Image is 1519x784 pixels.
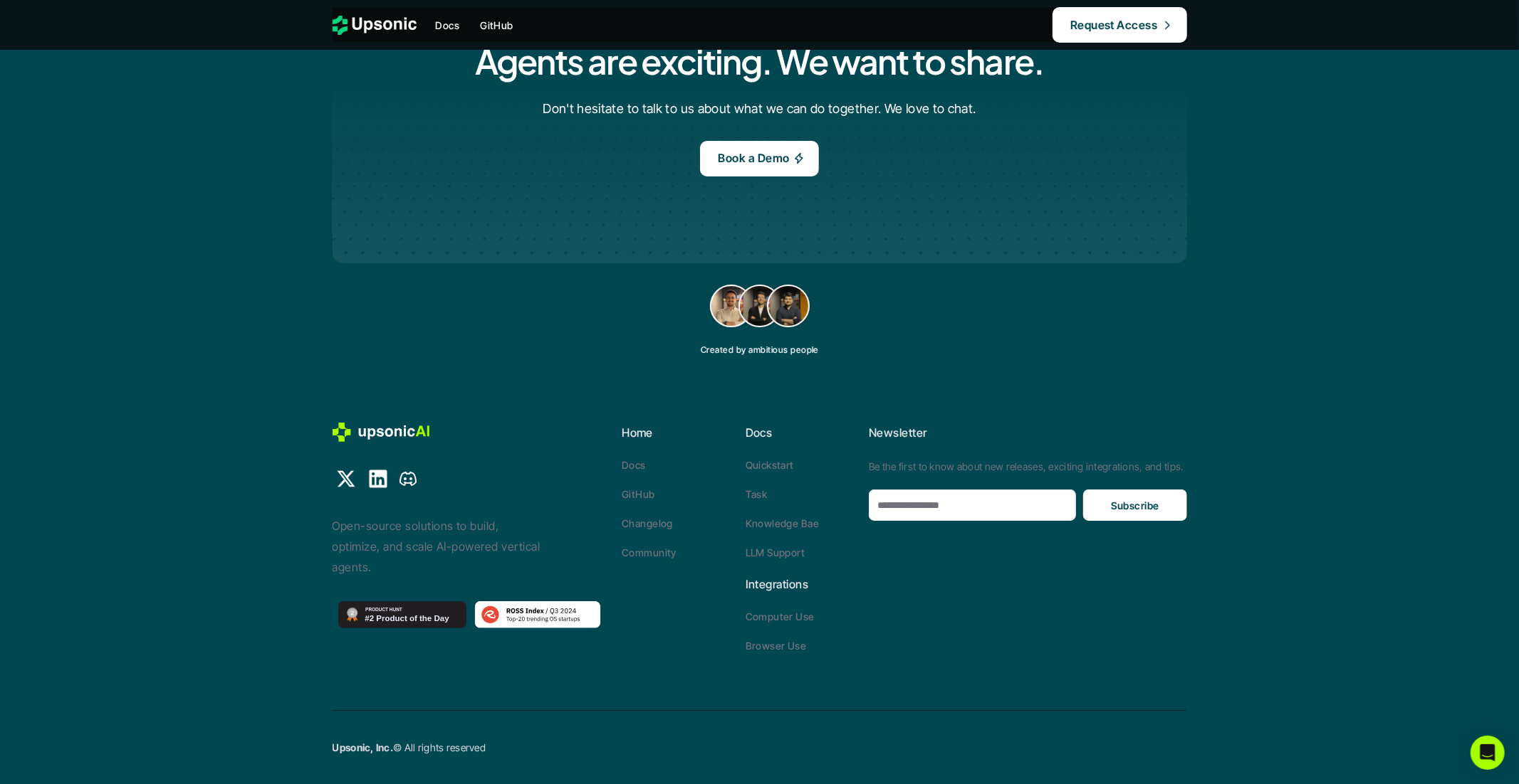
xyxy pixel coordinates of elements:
button: Subscribe [1083,489,1186,521]
a: Computer Use [746,609,862,624]
a: Quickstart [746,457,862,472]
p: Docs [622,457,646,472]
p: Subscribe [1111,498,1159,513]
h2: Agents are exciting. We want to share. [390,37,1130,85]
img: ROSS Index - Fastest Growing Open-Source Startups in Q3 2024 | Runa Capital [445,601,630,628]
a: GitHub [471,12,522,38]
p: Computer Use [746,609,815,624]
a: Community [622,545,738,560]
p: Created by ambitious people [701,345,819,355]
p: Browser Use [746,638,807,653]
img: GPT Computer Assistant - Create intelligence for your products | Product Hunt [338,601,466,629]
strong: Upsonic, Inc. [333,741,394,753]
a: Task [746,487,862,502]
a: LLM Support [746,545,862,560]
a: Docs [622,457,738,472]
p: Newsletter [869,423,1186,443]
p: © All rights reserved [333,738,486,756]
p: Docs [436,18,460,33]
a: Docs [427,12,469,38]
p: Task [746,487,768,502]
p: Quickstart [746,457,794,472]
p: Docs [746,423,862,443]
p: Integrations [746,574,862,595]
p: Community [622,545,677,560]
p: GitHub [480,18,513,33]
p: Request Access [1070,15,1158,36]
a: Request Access [1053,7,1187,43]
p: Open-source solutions to build, optimize, and scale AI-powered vertical agents. [333,516,546,577]
p: Be the first to know about new releases, exciting integrations, and tips. [869,457,1186,475]
a: Knowledge Bae [746,516,862,531]
p: Home [622,423,738,443]
a: Browser Use [746,638,862,653]
a: GitHub [622,487,738,502]
p: Book a Demo [718,148,789,169]
a: Changelog [622,516,738,531]
p: GitHub [622,487,655,502]
p: LLM Support [746,545,805,560]
a: Book a Demo [700,141,818,176]
div: Open Intercom Messenger [1471,736,1505,770]
p: Changelog [622,516,673,531]
p: Knowledge Bae [746,516,819,531]
p: Don't hesitate to talk to us about what we can do together. We love to chat. [543,99,976,120]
